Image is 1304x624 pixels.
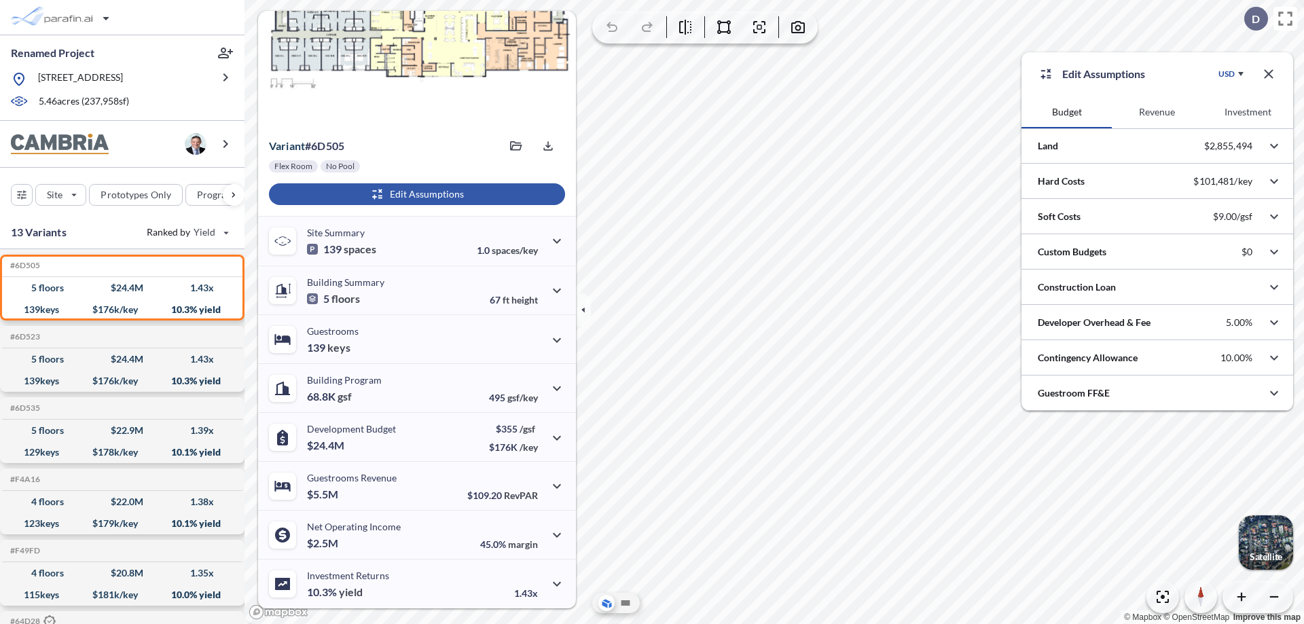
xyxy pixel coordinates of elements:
p: No Pool [326,161,355,172]
p: D [1252,13,1260,25]
p: Development Budget [307,423,396,435]
p: Land [1038,139,1058,153]
span: ft [503,294,509,306]
p: Contingency Allowance [1038,351,1138,365]
p: Edit Assumptions [1062,66,1145,82]
p: $176K [489,441,538,453]
p: Site [47,188,62,202]
p: Prototypes Only [101,188,171,202]
p: 45.0% [480,538,538,550]
p: 13 Variants [11,224,67,240]
p: Hard Costs [1038,175,1085,188]
img: Switcher Image [1239,515,1293,570]
p: $355 [489,423,538,435]
p: 10.00% [1220,352,1252,364]
p: Custom Budgets [1038,245,1106,259]
p: 495 [489,392,538,403]
p: $109.20 [467,490,538,501]
span: keys [327,341,350,354]
a: Mapbox [1124,612,1161,622]
p: Satellite [1250,551,1282,562]
p: Site Summary [307,227,365,238]
img: user logo [185,133,206,155]
p: Building Summary [307,276,384,288]
button: Edit Assumptions [269,183,565,205]
button: Revenue [1112,96,1202,128]
p: 139 [307,341,350,354]
h5: Click to copy the code [7,332,40,342]
button: Switcher ImageSatellite [1239,515,1293,570]
p: Building Program [307,374,382,386]
p: 1.43x [514,587,538,599]
p: Guestrooms Revenue [307,472,397,483]
p: 5 [307,292,360,306]
p: Flex Room [274,161,312,172]
h5: Click to copy the code [7,546,40,555]
p: Soft Costs [1038,210,1081,223]
span: yield [339,585,363,599]
span: gsf [338,390,352,403]
h5: Click to copy the code [7,403,40,413]
span: Yield [194,225,216,239]
span: RevPAR [504,490,538,501]
button: Investment [1203,96,1293,128]
span: /key [520,441,538,453]
div: USD [1218,69,1235,79]
p: 1.0 [477,244,538,256]
p: $101,481/key [1193,175,1252,187]
p: 67 [490,294,538,306]
span: spaces/key [492,244,538,256]
button: Site [35,184,86,206]
p: $9.00/gsf [1213,210,1252,223]
p: Guestrooms [307,325,359,337]
img: BrandImage [11,134,109,155]
p: $2,855,494 [1204,140,1252,152]
p: 10.3% [307,585,363,599]
button: Site Plan [617,595,634,611]
a: Mapbox homepage [249,604,308,620]
p: Investment Returns [307,570,389,581]
a: Improve this map [1233,612,1301,622]
button: Ranked by Yield [136,221,238,243]
p: Construction Loan [1038,280,1116,294]
p: [STREET_ADDRESS] [38,71,123,88]
span: spaces [344,242,376,256]
span: Variant [269,139,305,152]
p: $5.5M [307,488,340,501]
p: $0 [1242,246,1252,258]
a: OpenStreetMap [1163,612,1229,622]
button: Program [185,184,259,206]
p: Net Operating Income [307,521,401,532]
span: floors [331,292,360,306]
h5: Click to copy the code [7,475,40,484]
p: $24.4M [307,439,346,452]
p: # 6d505 [269,139,344,153]
span: /gsf [520,423,535,435]
p: 5.00% [1226,316,1252,329]
button: Budget [1021,96,1112,128]
p: 5.46 acres ( 237,958 sf) [39,94,129,109]
p: 68.8K [307,390,352,403]
p: Guestroom FF&E [1038,386,1110,400]
p: Program [197,188,235,202]
button: Aerial View [598,595,615,611]
button: Prototypes Only [89,184,183,206]
p: 139 [307,242,376,256]
span: margin [508,538,538,550]
p: Developer Overhead & Fee [1038,316,1151,329]
h5: Click to copy the code [7,261,40,270]
p: Renamed Project [11,45,94,60]
span: height [511,294,538,306]
p: $2.5M [307,536,340,550]
span: gsf/key [507,392,538,403]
